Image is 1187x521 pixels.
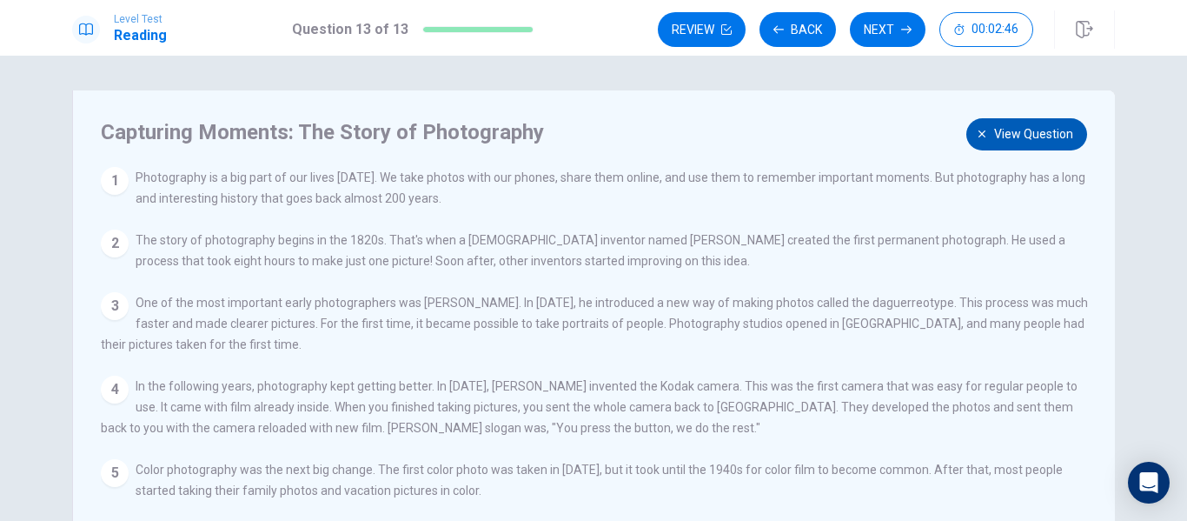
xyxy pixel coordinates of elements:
[101,459,129,487] div: 5
[136,170,1085,205] span: Photography is a big part of our lives [DATE]. We take photos with our phones, share them online,...
[101,376,129,404] div: 4
[101,167,129,195] div: 1
[1128,462,1170,504] div: Open Intercom Messenger
[658,12,746,47] button: Review
[759,12,836,47] button: Back
[101,230,129,257] div: 2
[101,379,1078,435] span: In the following years, photography kept getting better. In [DATE], [PERSON_NAME] invented the Ko...
[101,118,1083,146] h4: Capturing Moments: The Story of Photography
[966,118,1087,150] button: View question
[994,124,1073,145] span: View question
[101,292,129,320] div: 3
[114,25,167,46] h1: Reading
[850,12,925,47] button: Next
[971,23,1018,37] span: 00:02:46
[101,296,1088,351] span: One of the most important early photographers was [PERSON_NAME]. In [DATE], he introduced a new w...
[136,463,1063,498] span: Color photography was the next big change. The first color photo was taken in [DATE], but it took...
[939,12,1033,47] button: 00:02:46
[292,19,408,40] h1: Question 13 of 13
[114,13,167,25] span: Level Test
[136,233,1065,268] span: The story of photography begins in the 1820s. That's when a [DEMOGRAPHIC_DATA] inventor named [PE...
